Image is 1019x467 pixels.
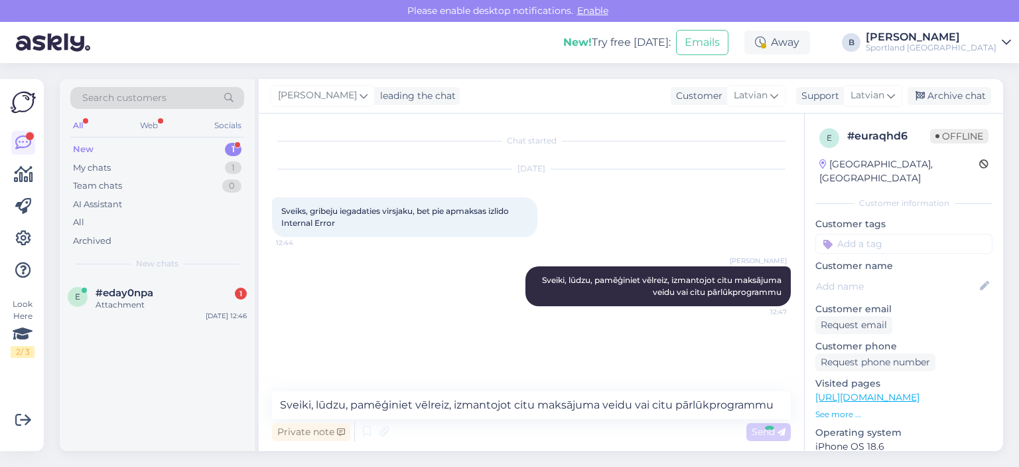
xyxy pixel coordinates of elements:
input: Add name [816,279,977,294]
div: Attachment [96,299,247,311]
div: [PERSON_NAME] [866,32,996,43]
span: Latvian [850,88,884,103]
span: Offline [930,129,988,143]
span: #eday0npa [96,287,153,299]
div: 1 [225,143,241,156]
div: 1 [225,161,241,175]
span: Sveiks, gribeju iegadaties virsjaku, bet pie apmaksas izlido Internal Error [281,206,511,228]
div: My chats [73,161,111,175]
div: All [73,216,84,229]
div: Request email [815,316,892,334]
p: iPhone OS 18.6 [815,440,992,454]
div: Away [744,31,810,54]
p: Customer name [815,259,992,273]
div: [GEOGRAPHIC_DATA], [GEOGRAPHIC_DATA] [819,157,979,185]
span: Search customers [82,91,167,105]
p: Customer phone [815,339,992,353]
span: 12:44 [276,238,326,248]
button: Emails [676,30,728,55]
span: 12:47 [737,307,787,317]
div: Chat started [272,135,791,147]
span: [PERSON_NAME] [278,88,357,103]
div: Customer [671,89,722,103]
b: New! [563,36,592,48]
input: Add a tag [815,234,992,254]
a: [PERSON_NAME]Sportland [GEOGRAPHIC_DATA] [866,32,1011,53]
div: Support [796,89,839,103]
div: AI Assistant [73,198,122,211]
span: Sveiki, lūdzu, pamēģiniet vēlreiz, izmantojot citu maksājuma veidu vai citu pārlūkprogrammu [542,275,783,297]
span: Latvian [734,88,768,103]
span: Enable [573,5,612,17]
div: Customer information [815,197,992,209]
div: Look Here [11,298,34,358]
div: B [842,33,860,52]
div: 2 / 3 [11,346,34,358]
span: [PERSON_NAME] [730,256,787,266]
div: leading the chat [375,89,456,103]
div: # euraqhd6 [847,128,930,144]
p: Operating system [815,426,992,440]
div: Request phone number [815,353,935,371]
div: 0 [222,179,241,193]
div: Try free [DATE]: [563,35,671,50]
p: See more ... [815,409,992,420]
div: [DATE] [272,163,791,175]
div: Web [137,117,161,134]
div: Archive chat [908,87,991,105]
span: e [75,292,80,302]
div: Archived [73,234,111,248]
div: Socials [212,117,244,134]
span: New chats [136,258,178,270]
p: Customer tags [815,217,992,231]
div: [DATE] 12:46 [206,311,247,321]
span: e [827,133,832,143]
div: New [73,143,94,156]
div: Sportland [GEOGRAPHIC_DATA] [866,43,996,53]
div: 1 [235,288,247,300]
div: Team chats [73,179,122,193]
div: All [70,117,86,134]
p: Customer email [815,302,992,316]
p: Visited pages [815,377,992,391]
img: Askly Logo [11,90,36,115]
a: [URL][DOMAIN_NAME] [815,391,919,403]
